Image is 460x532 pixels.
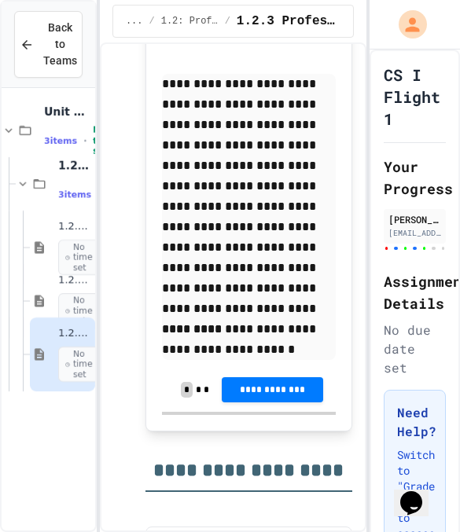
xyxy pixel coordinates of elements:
iframe: chat widget [394,469,444,516]
button: Back to Teams [14,11,83,78]
span: 1.2.1 Professional Communication [58,220,92,233]
div: [PERSON_NAME] [388,212,441,226]
div: My Account [382,6,431,42]
span: ... [126,15,143,28]
span: No time set [58,240,105,276]
h3: Need Help? [397,403,432,441]
span: 1.2: Professional Communication [58,158,92,172]
span: No time set [93,125,115,156]
span: No time set [58,347,105,383]
span: 1.2.2 Review - Professional Communication [58,273,92,287]
span: • [83,134,86,147]
div: [EMAIL_ADDRESS][DOMAIN_NAME] [388,227,441,239]
span: 3 items [44,136,77,146]
div: No due date set [384,321,446,377]
span: 1.2.3 Professional Communication Challenge [237,12,340,31]
h2: Assignment Details [384,270,446,314]
span: / [225,15,230,28]
h2: Your Progress [384,156,446,200]
span: Back to Teams [43,20,77,69]
span: / [149,15,155,28]
span: Unit 1: Careers & Professionalism [44,105,92,119]
h1: CS I Flight 1 [384,64,446,130]
span: 1.2.3 Professional Communication Challenge [58,327,92,340]
span: 3 items [58,189,91,200]
span: 1.2: Professional Communication [161,15,219,28]
span: No time set [58,293,105,329]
